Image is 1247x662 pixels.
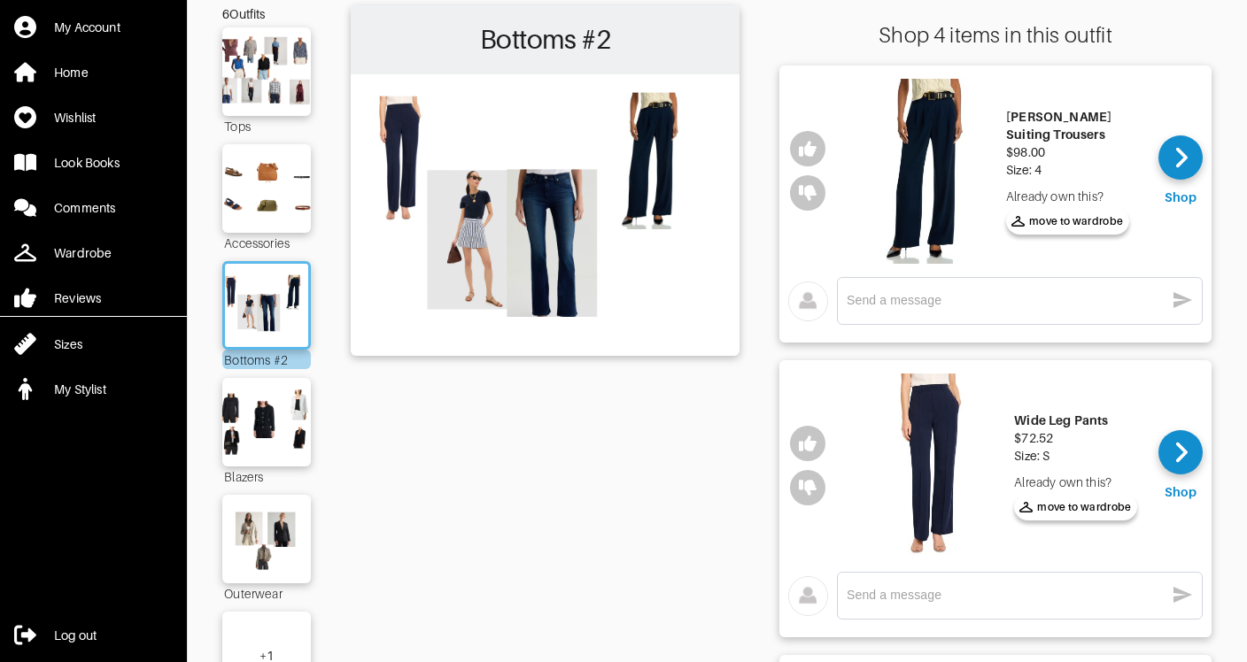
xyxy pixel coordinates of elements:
[1165,189,1197,206] div: Shop
[54,154,120,172] div: Look Books
[222,116,311,135] div: Tops
[1006,108,1145,143] div: [PERSON_NAME] Suiting Trousers
[788,576,828,616] img: avatar
[216,504,317,574] img: Outfit Outerwear
[222,350,311,369] div: Bottoms #2
[1014,447,1137,465] div: Size: S
[54,627,97,644] div: Log out
[54,19,120,36] div: My Account
[54,199,115,217] div: Comments
[54,381,106,398] div: My Stylist
[788,281,828,321] img: avatar
[1006,188,1145,205] div: Already own this?
[1006,143,1145,161] div: $98.00
[1014,412,1137,429] div: Wide Leg Pants
[216,153,317,224] img: Outfit Accessories
[1011,213,1124,229] span: move to wardrobe
[222,5,311,23] div: 6 Outfits
[1014,473,1137,491] div: Already own this?
[1158,430,1203,501] a: Shop
[54,64,89,81] div: Home
[1165,483,1197,501] div: Shop
[1014,494,1137,520] button: move to wardrobe
[54,335,82,353] div: Sizes
[54,289,101,307] div: Reviews
[222,583,311,603] div: Outerwear
[222,233,311,252] div: Accessories
[216,36,317,107] img: Outfit Tops
[222,466,311,486] div: Blazers
[360,14,731,65] h2: Bottoms #2
[54,109,96,127] div: Wishlist
[1006,208,1129,235] button: move to wardrobe
[1158,135,1203,206] a: Shop
[1014,429,1137,447] div: $72.52
[360,83,731,344] img: Outfit Bottoms #2
[54,244,112,262] div: Wardrobe
[221,273,314,338] img: Outfit Bottoms #2
[857,373,1005,558] img: Wide Leg Pants
[849,79,997,264] img: Harry Suiting Trousers
[216,387,317,458] img: Outfit Blazers
[1019,499,1132,515] span: move to wardrobe
[1006,161,1145,179] div: Size: 4
[779,23,1212,48] div: Shop 4 items in this outfit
